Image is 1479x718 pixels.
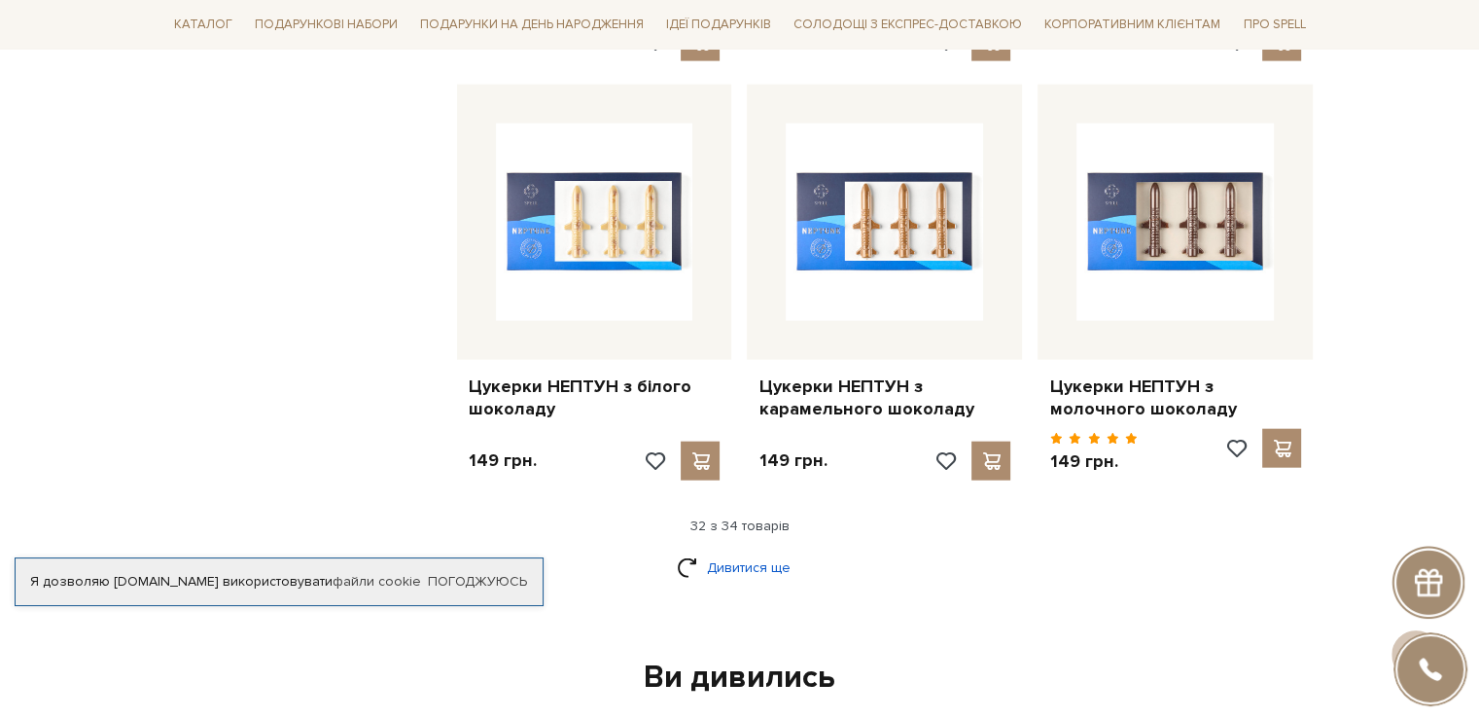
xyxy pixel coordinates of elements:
[469,376,721,421] a: Цукерки НЕПТУН з білого шоколаду
[428,573,527,591] a: Погоджуюсь
[786,8,1030,41] a: Солодощі з експрес-доставкою
[1049,376,1301,421] a: Цукерки НЕПТУН з молочного шоколаду
[677,551,803,585] a: Дивитися ще
[658,10,779,40] span: Ідеї подарунків
[758,376,1010,421] a: Цукерки НЕПТУН з карамельного шоколаду
[1049,450,1138,473] p: 149 грн.
[166,10,240,40] span: Каталог
[758,449,827,472] p: 149 грн.
[158,518,1321,535] div: 32 з 34 товарів
[469,449,537,472] p: 149 грн.
[333,573,421,590] a: файли cookie
[16,573,543,591] div: Я дозволяю [DOMAIN_NAME] використовувати
[1037,8,1228,41] a: Корпоративним клієнтам
[412,10,651,40] span: Подарунки на День народження
[247,10,405,40] span: Подарункові набори
[1235,10,1313,40] span: Про Spell
[178,658,1302,699] div: Ви дивились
